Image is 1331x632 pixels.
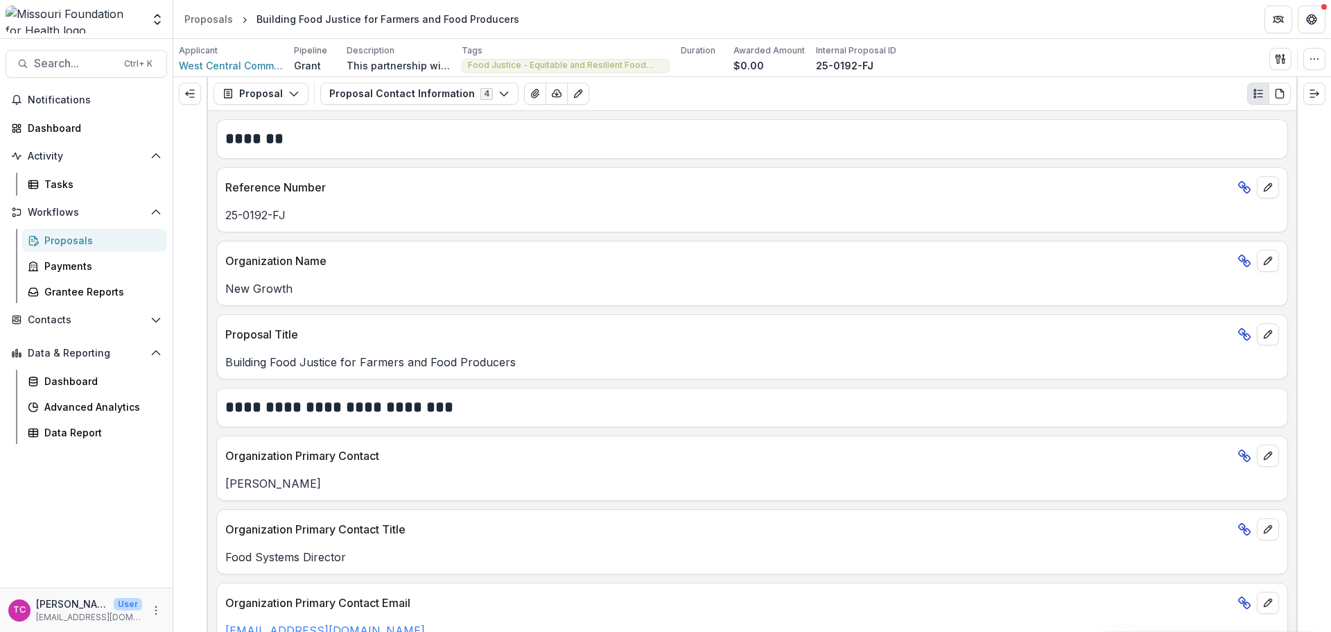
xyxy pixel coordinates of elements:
img: Missouri Foundation for Health logo [6,6,142,33]
p: 25-0192-FJ [816,58,873,73]
p: New Growth [225,280,1279,297]
button: edit [1257,445,1279,467]
button: PDF view [1269,83,1291,105]
p: Organization Name [225,253,1232,269]
p: [PERSON_NAME] [225,475,1279,492]
p: Pipeline [294,44,327,57]
p: Grant [294,58,321,73]
button: Partners [1264,6,1292,33]
p: Reference Number [225,179,1232,196]
p: $0.00 [733,58,764,73]
button: Open Workflows [6,201,167,223]
button: Open Contacts [6,309,167,331]
span: Search... [34,57,116,70]
p: 25-0192-FJ [225,207,1279,223]
span: Contacts [28,314,145,326]
p: Proposal Title [225,326,1232,343]
a: Dashboard [6,117,167,139]
span: Activity [28,151,145,162]
p: Internal Proposal ID [816,44,896,57]
button: edit [1257,250,1279,272]
button: edit [1257,518,1279,540]
button: Notifications [6,89,167,111]
div: Ctrl + K [121,56,155,71]
p: Duration [681,44,715,57]
button: Plaintext view [1247,83,1269,105]
button: Edit as form [567,83,589,105]
button: edit [1257,176,1279,198]
a: Advanced Analytics [22,395,167,418]
p: Food Systems Director [225,549,1279,565]
p: Organization Primary Contact [225,447,1232,464]
button: Open Data & Reporting [6,342,167,364]
p: Awarded Amount [733,44,805,57]
div: Dashboard [44,374,156,388]
button: Search... [6,50,167,78]
a: Proposals [179,9,238,29]
p: This partnership will support small farms in [US_STATE] through policy advocacy, focusing on inst... [347,58,451,73]
button: Get Help [1298,6,1325,33]
div: Proposals [184,12,233,26]
div: Proposals [44,233,156,248]
a: Data Report [22,421,167,444]
a: West Central Community Development Corporation [179,58,283,73]
a: Grantee Reports [22,280,167,303]
span: Food Justice - Equitable and Resilient Food Systems [468,60,663,70]
a: Tasks [22,173,167,196]
span: Data & Reporting [28,348,145,359]
span: Workflows [28,207,145,219]
div: Payments [44,259,156,273]
p: Organization Primary Contact Title [225,521,1232,538]
a: Proposals [22,229,167,252]
p: Description [347,44,394,57]
button: View Attached Files [524,83,546,105]
button: More [148,602,164,619]
button: Proposal [214,83,308,105]
p: User [114,598,142,610]
p: Tags [462,44,482,57]
button: Expand left [179,83,201,105]
p: Building Food Justice for Farmers and Food Producers [225,354,1279,370]
a: Dashboard [22,370,167,393]
button: Expand right [1303,83,1325,105]
div: Building Food Justice for Farmers and Food Producers [256,12,519,26]
div: Tori Cope [13,606,26,615]
button: Proposal Contact Information4 [320,83,519,105]
button: edit [1257,592,1279,614]
nav: breadcrumb [179,9,525,29]
div: Tasks [44,177,156,191]
div: Data Report [44,425,156,440]
span: Notifications [28,94,162,106]
p: Organization Primary Contact Email [225,595,1232,611]
p: [PERSON_NAME] [36,597,108,611]
button: Open entity switcher [148,6,167,33]
button: edit [1257,323,1279,345]
div: Grantee Reports [44,284,156,299]
p: Applicant [179,44,218,57]
div: Dashboard [28,121,156,135]
a: Payments [22,255,167,277]
button: Open Activity [6,145,167,167]
div: Advanced Analytics [44,400,156,414]
p: [EMAIL_ADDRESS][DOMAIN_NAME] [36,611,142,624]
